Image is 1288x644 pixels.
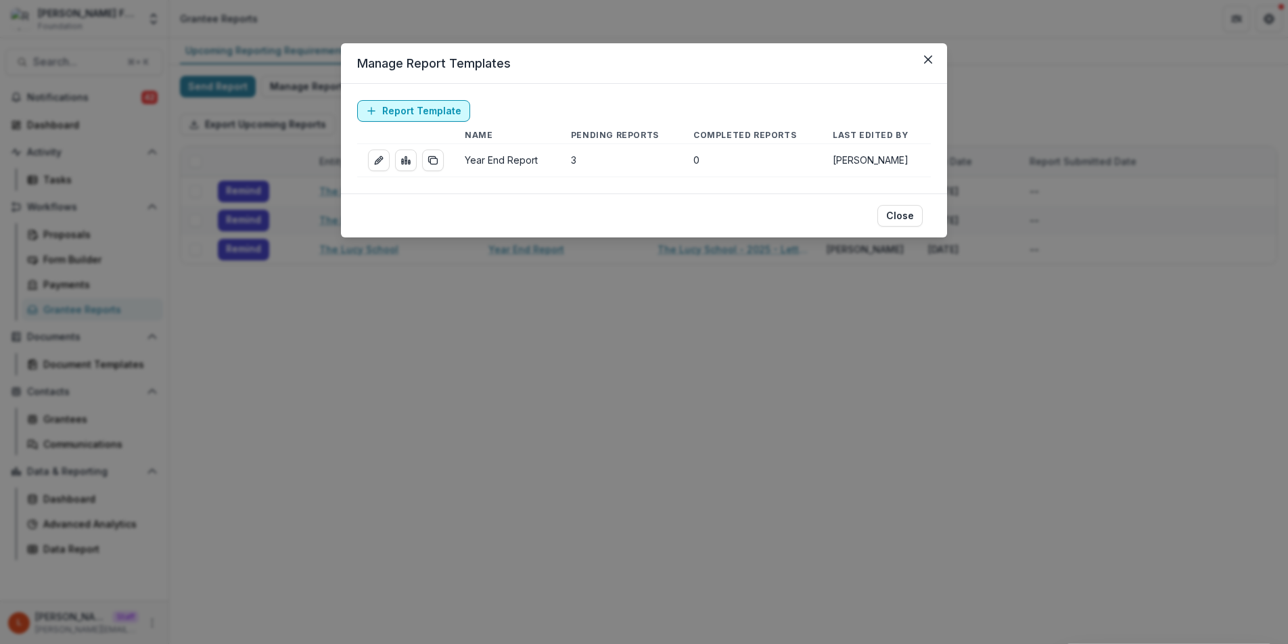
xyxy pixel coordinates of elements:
header: Manage Report Templates [341,43,947,84]
th: Completed Reports [683,127,822,144]
th: Last Edited By [822,127,931,144]
th: Pending Reports [560,127,683,144]
button: Close [917,49,939,70]
td: [PERSON_NAME] [822,144,931,177]
button: duplicate-report-responses [422,149,444,171]
td: 3 [560,144,683,177]
th: Name [454,127,560,144]
td: Year End Report [454,144,560,177]
a: Report Template [357,100,470,122]
button: Close [877,205,923,227]
a: view-aggregated-responses [395,149,417,171]
td: 0 [683,144,822,177]
a: edit-report [368,149,390,171]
